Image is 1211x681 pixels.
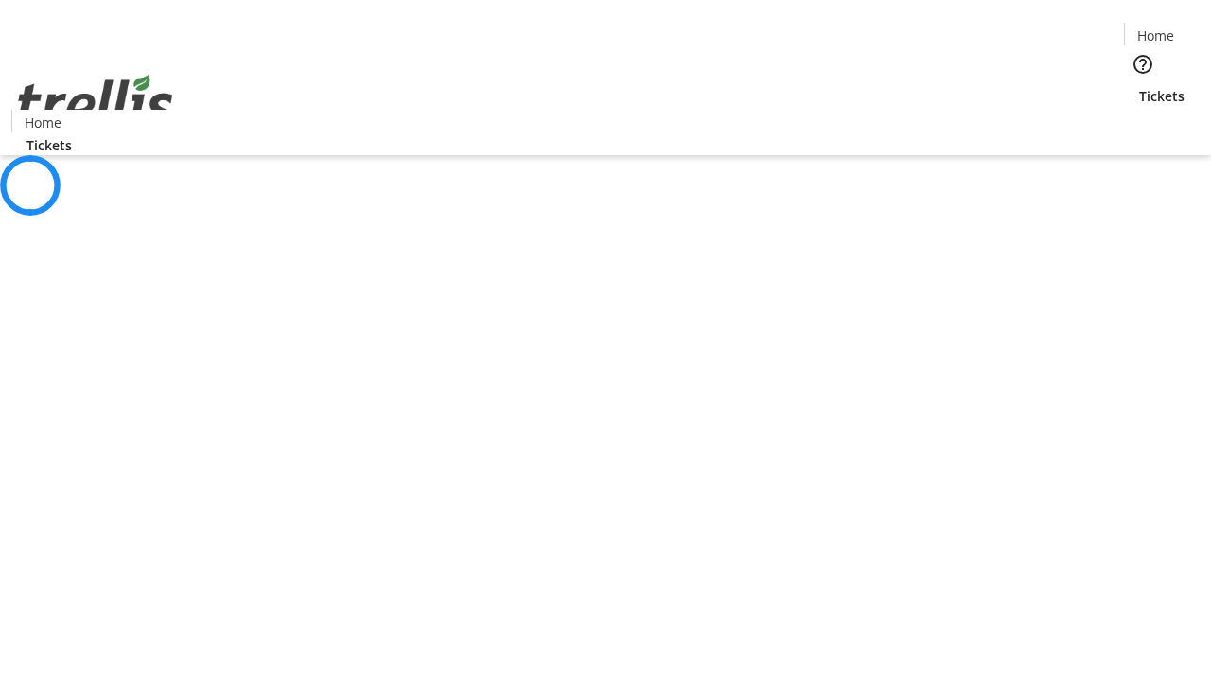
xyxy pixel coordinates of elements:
span: Tickets [1139,86,1185,106]
span: Home [1137,26,1174,45]
button: Cart [1124,106,1162,144]
span: Home [25,113,61,132]
button: Help [1124,45,1162,83]
img: Orient E2E Organization GyvYILRTYF's Logo [11,54,180,148]
span: Tickets [26,135,72,155]
a: Home [1125,26,1185,45]
a: Tickets [11,135,87,155]
a: Home [12,113,73,132]
a: Tickets [1124,86,1200,106]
